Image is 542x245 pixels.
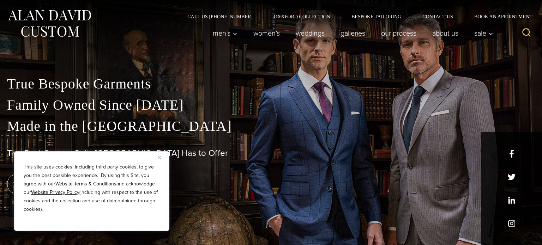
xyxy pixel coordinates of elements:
a: Galleries [333,26,373,40]
button: View Search Form [518,25,535,42]
h1: The Best Custom Suits [GEOGRAPHIC_DATA] Has to Offer [7,148,535,158]
img: Close [158,156,161,159]
p: True Bespoke Garments Family Owned Since [DATE] Made in the [GEOGRAPHIC_DATA] [7,73,535,137]
a: Our Process [373,26,424,40]
img: Alan David Custom [7,8,92,39]
a: Website Terms & Conditions [55,180,116,188]
a: weddings [288,26,333,40]
a: Women’s [246,26,288,40]
span: Sale [474,30,493,37]
a: Bespoke Tailoring [341,14,412,19]
a: Contact Us [412,14,464,19]
span: Men’s [213,30,237,37]
a: book an appointment [7,174,106,194]
button: Close [158,153,166,161]
nav: Secondary Navigation [177,14,535,19]
a: Oxxford Collection [263,14,341,19]
a: Call Us [PHONE_NUMBER] [177,14,263,19]
nav: Primary Navigation [205,26,497,40]
a: Website Privacy Policy [31,189,79,196]
a: Book an Appointment [464,14,535,19]
p: This site uses cookies, including third party cookies, to give you the best possible experience. ... [24,163,160,214]
a: About Us [424,26,466,40]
